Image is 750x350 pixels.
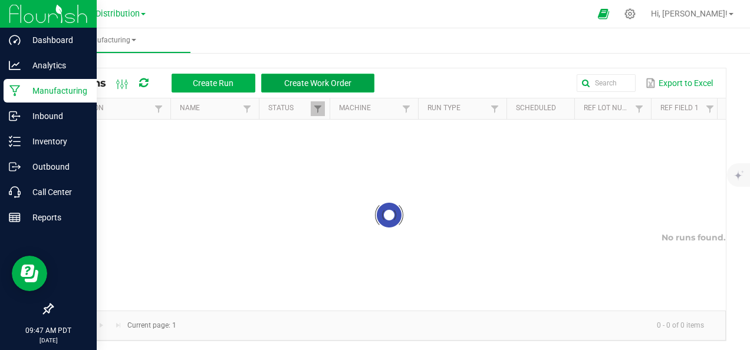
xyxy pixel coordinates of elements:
[21,58,91,72] p: Analytics
[21,210,91,224] p: Reports
[9,186,21,198] inline-svg: Call Center
[240,101,254,116] a: Filter
[152,101,166,116] a: Filter
[488,101,502,116] a: Filter
[651,9,728,18] span: Hi, [PERSON_NAME]!
[584,104,631,113] a: Ref Lot NumberSortable
[21,160,91,174] p: Outbound
[96,9,140,19] span: Distribution
[5,325,91,336] p: 09:47 AM PDT
[21,109,91,123] p: Inbound
[399,101,413,116] a: Filter
[28,28,190,53] a: Manufacturing
[643,73,716,93] button: Export to Excel
[9,110,21,122] inline-svg: Inbound
[590,2,617,25] span: Open Ecommerce Menu
[339,104,399,113] a: MachineSortable
[268,104,310,113] a: StatusSortable
[9,212,21,223] inline-svg: Reports
[180,104,239,113] a: NameSortable
[28,35,190,45] span: Manufacturing
[427,104,487,113] a: Run TypeSortable
[311,101,325,116] a: Filter
[5,336,91,345] p: [DATE]
[193,78,233,88] span: Create Run
[9,60,21,71] inline-svg: Analytics
[9,136,21,147] inline-svg: Inventory
[632,101,646,116] a: Filter
[61,73,383,93] div: All Runs
[183,316,713,335] kendo-pager-info: 0 - 0 of 0 items
[9,34,21,46] inline-svg: Dashboard
[703,101,717,116] a: Filter
[21,33,91,47] p: Dashboard
[9,161,21,173] inline-svg: Outbound
[21,185,91,199] p: Call Center
[261,74,374,93] button: Create Work Order
[172,74,255,93] button: Create Run
[623,8,637,19] div: Manage settings
[660,104,702,113] a: Ref Field 1Sortable
[12,256,47,291] iframe: Resource center
[21,84,91,98] p: Manufacturing
[284,78,351,88] span: Create Work Order
[61,104,151,113] a: ExtractionSortable
[9,85,21,97] inline-svg: Manufacturing
[21,134,91,148] p: Inventory
[516,104,570,113] a: ScheduledSortable
[577,74,636,92] input: Search
[52,311,726,341] kendo-pager: Current page: 1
